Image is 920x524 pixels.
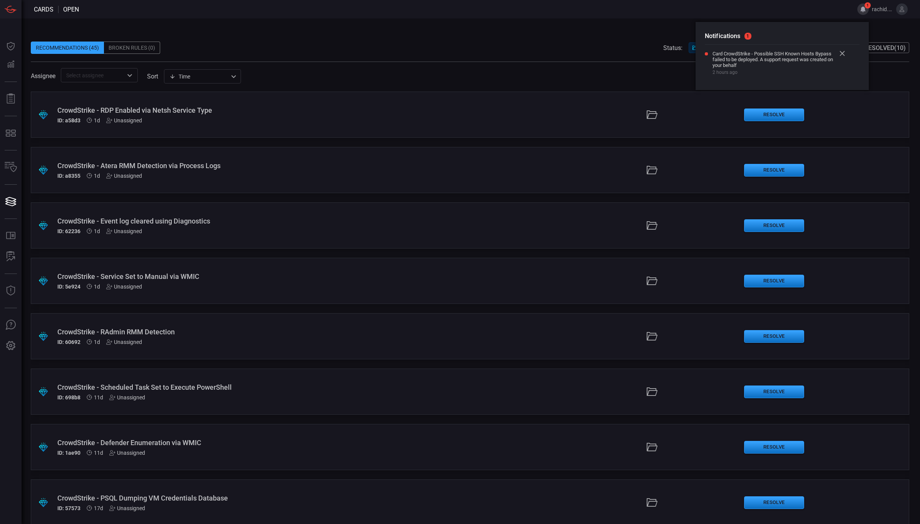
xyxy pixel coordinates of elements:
[57,284,80,290] h5: ID: 5e924
[744,219,804,232] button: Resolve
[744,33,751,40] span: 1
[2,158,20,177] button: Inventory
[94,339,100,345] span: Oct 01, 2025 3:23 AM
[57,173,80,179] h5: ID: a8355
[57,162,392,170] div: CrowdStrike - Atera RMM Detection via Process Logs
[147,73,158,80] label: sort
[106,173,142,179] div: Unassigned
[57,450,80,456] h5: ID: 1ae90
[57,439,392,447] div: CrowdStrike - Defender Enumeration via WMIC
[94,450,103,456] span: Sep 21, 2025 2:01 AM
[169,73,229,80] div: Time
[2,282,20,300] button: Threat Intelligence
[63,70,123,80] input: Select assignee
[57,394,80,401] h5: ID: 698b8
[857,3,869,15] button: 1
[57,383,392,391] div: CrowdStrike - Scheduled Task Set to Execute PowerShell
[63,6,79,13] span: open
[94,173,100,179] span: Oct 01, 2025 3:29 AM
[94,505,103,511] span: Sep 15, 2025 4:01 AM
[744,385,804,398] button: Resolve
[104,42,160,54] div: Broken Rules (0)
[744,441,804,454] button: Resolve
[872,6,893,12] span: rachid.gottih
[109,505,145,511] div: Unassigned
[57,505,80,511] h5: ID: 57573
[2,37,20,55] button: Dashboard
[744,275,804,287] button: Resolve
[106,339,142,345] div: Unassigned
[57,339,80,345] h5: ID: 60692
[57,217,392,225] div: CrowdStrike - Event log cleared using Diagnostics
[2,227,20,245] button: Rule Catalog
[2,337,20,355] button: Preferences
[2,247,20,266] button: ALERT ANALYSIS
[2,124,20,142] button: MITRE - Detection Posture
[865,2,871,8] span: 1
[744,164,804,177] button: Resolve
[2,90,20,108] button: Reports
[106,284,142,290] div: Unassigned
[744,496,804,509] button: Resolve
[94,117,100,123] span: Oct 01, 2025 3:30 AM
[109,450,145,456] div: Unassigned
[2,55,20,74] button: Detections
[94,394,103,401] span: Sep 21, 2025 2:01 AM
[57,228,80,234] h5: ID: 62236
[865,44,906,52] span: Resolved ( 10 )
[689,42,732,53] button: Open(45)
[713,70,836,75] span: 2 hours ago
[2,316,20,334] button: Ask Us A Question
[57,328,392,336] div: CrowdStrike - RAdmin RMM Detection
[663,44,682,52] span: Status:
[852,42,909,53] button: Resolved(10)
[106,228,142,234] div: Unassigned
[94,284,100,290] span: Oct 01, 2025 3:25 AM
[106,117,142,123] div: Unassigned
[744,108,804,121] button: Resolve
[57,117,80,123] h5: ID: a58d3
[94,228,100,234] span: Oct 01, 2025 3:29 AM
[31,72,55,80] span: Assignee
[713,51,836,68] span: Card CrowdStrike - Possible SSH Known Hosts Bypass failed to be deployed. A support request was c...
[31,42,104,54] div: Recommendations (45)
[57,494,392,502] div: CrowdStrike - PSQL Dumping VM Credentials Database
[109,394,145,401] div: Unassigned
[2,192,20,211] button: Cards
[34,6,54,13] span: Cards
[57,272,392,280] div: CrowdStrike - Service Set to Manual via WMIC
[705,31,860,45] h2: Notifications
[124,70,135,81] button: Open
[744,330,804,343] button: Resolve
[57,106,392,114] div: CrowdStrike - RDP Enabled via Netsh Service Type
